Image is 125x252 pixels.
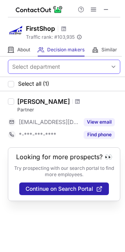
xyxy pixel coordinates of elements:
img: ContactOut v5.3.10 [16,5,63,14]
p: Try prospecting with our search portal to find more employees. [14,165,114,178]
span: [EMAIL_ADDRESS][DOMAIN_NAME] [19,118,79,126]
div: Select department [12,63,60,71]
span: Decision makers [47,47,85,53]
header: Looking for more prospects? 👀 [16,153,112,160]
span: About [17,47,30,53]
div: [PERSON_NAME] [17,98,70,105]
div: Partner [17,106,120,113]
button: Reveal Button [84,131,115,139]
button: Continue on Search Portal [19,182,109,195]
span: Select all (1) [18,81,49,87]
span: Traffic rank: # 103,935 [26,34,75,40]
h1: FirstShop [26,24,55,33]
img: ab0bbac27efd77821d63847b9c01074d [8,23,24,38]
span: Continue on Search Portal [26,186,93,192]
button: Reveal Button [84,118,115,126]
span: Similar [101,47,117,53]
